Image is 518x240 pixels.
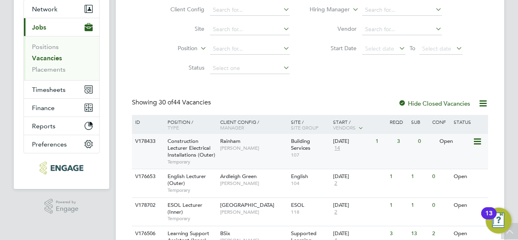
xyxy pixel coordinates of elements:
input: Search for... [210,4,290,16]
span: Finance [32,104,55,112]
span: ESOL [291,202,304,208]
span: 2 [333,209,338,216]
label: Position [151,45,197,53]
span: 104 [291,180,329,187]
a: Placements [32,66,66,73]
img: morganhunt-logo-retina.png [40,161,83,174]
div: 1 [388,198,409,213]
span: BSix [220,230,230,237]
span: Jobs [32,23,46,31]
label: Client Config [158,6,204,13]
span: English [291,173,308,180]
button: Open Resource Center, 13 new notifications [486,208,512,234]
input: Select one [210,63,290,74]
div: 0 [430,198,451,213]
span: Building Services [291,138,310,151]
div: Site / [289,115,331,134]
span: Type [168,124,179,131]
input: Search for... [210,24,290,35]
label: Hiring Manager [303,6,350,14]
div: ID [133,115,161,129]
label: Start Date [310,45,357,52]
span: Site Group [291,124,318,131]
div: Conf [430,115,451,129]
div: Start / [331,115,388,135]
div: Position / [161,115,218,134]
a: Go to home page [23,161,100,174]
div: 1 [409,169,430,184]
span: To [407,43,418,53]
label: Vendor [310,25,357,32]
div: Showing [132,98,212,107]
div: 13 [485,213,493,224]
span: Vendors [333,124,356,131]
div: 3 [395,134,416,149]
div: [DATE] [333,173,386,180]
div: V178433 [133,134,161,149]
div: [DATE] [333,230,386,237]
div: Open [452,169,487,184]
button: Preferences [24,135,99,153]
span: 44 Vacancies [159,98,211,106]
span: [PERSON_NAME] [220,180,287,187]
div: Open [437,134,473,149]
span: 14 [333,145,341,152]
div: Sub [409,115,430,129]
a: Vacancies [32,54,62,62]
div: Reqd [388,115,409,129]
span: Preferences [32,140,67,148]
span: Select date [422,45,451,52]
span: Timesheets [32,86,66,93]
label: Status [158,64,204,71]
span: Construction Lecturer Electrical Installations (Outer) [168,138,215,158]
label: Site [158,25,204,32]
div: [DATE] [333,202,386,209]
span: Temporary [168,187,216,193]
span: Rainham [220,138,240,144]
div: V178702 [133,198,161,213]
span: English Lecturer (Outer) [168,173,206,187]
span: Engage [56,206,79,212]
button: Reports [24,117,99,135]
button: Jobs [24,18,99,36]
input: Search for... [362,4,442,16]
span: ESOL Lecturer (Inner) [168,202,202,215]
span: [PERSON_NAME] [220,209,287,215]
input: Search for... [362,24,442,35]
span: Reports [32,122,55,130]
div: 1 [374,134,395,149]
div: 1 [409,198,430,213]
span: Temporary [168,215,216,222]
span: 107 [291,152,329,158]
span: 118 [291,209,329,215]
span: Ardleigh Green [220,173,257,180]
span: Temporary [168,159,216,165]
input: Search for... [210,43,290,55]
a: Powered byEngage [45,199,79,214]
button: Finance [24,99,99,117]
div: Jobs [24,36,99,80]
div: 0 [416,134,437,149]
div: [DATE] [333,138,372,145]
div: Status [452,115,487,129]
span: Select date [365,45,394,52]
div: V176653 [133,169,161,184]
span: Manager [220,124,244,131]
span: [GEOGRAPHIC_DATA] [220,202,274,208]
span: Powered by [56,199,79,206]
label: Hide Closed Vacancies [398,100,470,107]
span: [PERSON_NAME] [220,145,287,151]
button: Timesheets [24,81,99,98]
span: 30 of [159,98,173,106]
div: 1 [388,169,409,184]
div: Open [452,198,487,213]
span: Network [32,5,57,13]
div: 0 [430,169,451,184]
a: Positions [32,43,59,51]
div: Client Config / [218,115,289,134]
span: 2 [333,180,338,187]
